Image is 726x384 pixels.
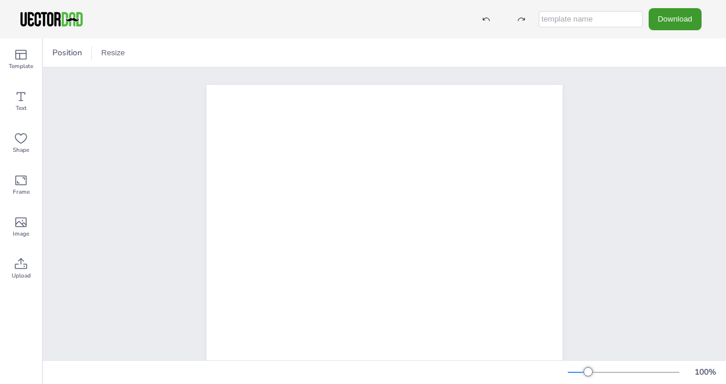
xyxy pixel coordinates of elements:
[13,145,29,155] span: Shape
[13,229,29,239] span: Image
[9,62,33,71] span: Template
[97,44,130,62] button: Resize
[12,271,31,280] span: Upload
[16,104,27,113] span: Text
[539,11,643,27] input: template name
[691,367,719,378] div: 100 %
[649,8,702,30] button: Download
[13,187,30,197] span: Frame
[19,10,84,28] img: VectorDad-1.png
[50,47,84,58] span: Position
